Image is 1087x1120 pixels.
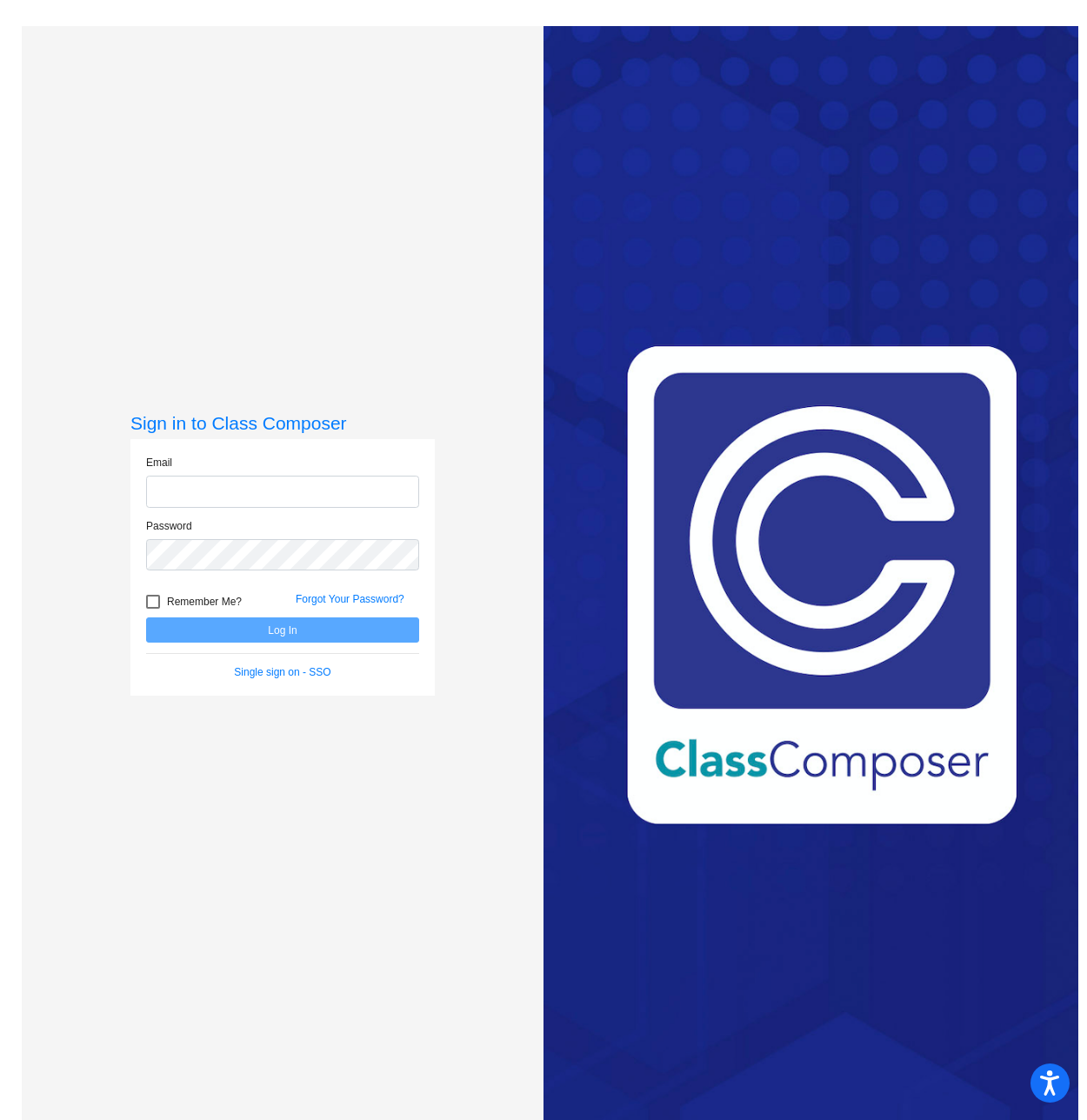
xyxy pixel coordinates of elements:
button: Log In [146,617,419,643]
span: Remember Me? [167,591,242,612]
label: Email [146,455,172,470]
a: Single sign on - SSO [234,666,330,678]
label: Password [146,518,192,534]
a: Forgot Your Password? [296,593,404,605]
h3: Sign in to Class Composer [130,412,435,434]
